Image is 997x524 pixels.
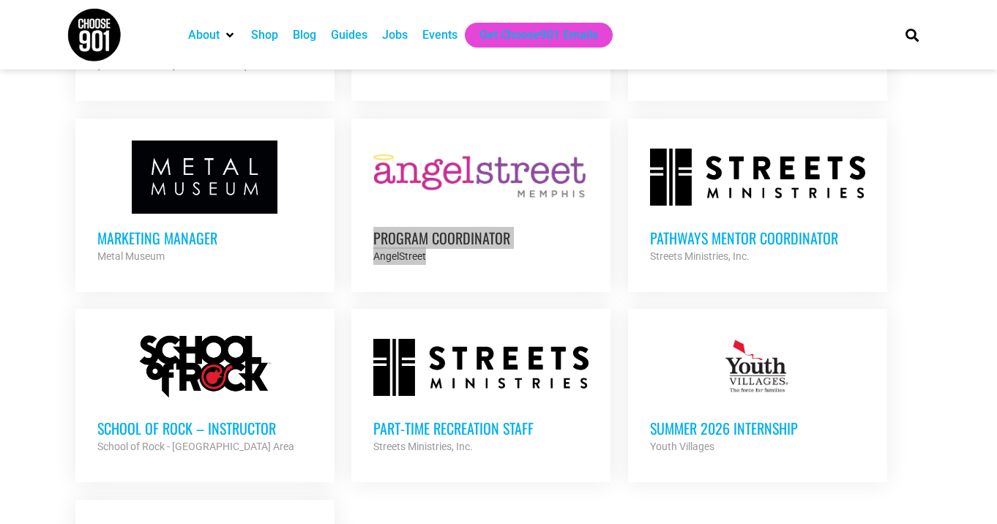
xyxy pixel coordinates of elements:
div: Search [900,23,925,47]
a: Pathways Mentor Coordinator Streets Ministries, Inc. [628,119,887,287]
div: About [181,23,244,48]
h3: Program Coordinator [373,228,589,247]
h3: Pathways Mentor Coordinator [650,228,865,247]
strong: Youth Villages [650,441,714,452]
a: Program Coordinator AngelStreet [351,119,610,287]
strong: Streets Ministries, Inc. [373,441,473,452]
a: Guides [331,26,367,44]
h3: Summer 2026 Internship [650,419,865,438]
h3: Part-time Recreation Staff [373,419,589,438]
h3: School of Rock – Instructor [97,419,313,438]
strong: School of Rock - [GEOGRAPHIC_DATA] Area [97,441,294,452]
a: Shop [251,26,278,44]
h3: Marketing Manager [97,228,313,247]
a: About [188,26,220,44]
strong: AngelStreet [373,250,426,262]
a: Summer 2026 Internship Youth Villages [628,309,887,477]
a: Blog [293,26,316,44]
a: School of Rock – Instructor School of Rock - [GEOGRAPHIC_DATA] Area [75,309,335,477]
a: Events [422,26,458,44]
a: Get Choose901 Emails [479,26,598,44]
a: Jobs [382,26,408,44]
a: Marketing Manager Metal Museum [75,119,335,287]
a: Part-time Recreation Staff Streets Ministries, Inc. [351,309,610,477]
strong: Metal Museum [97,250,165,262]
nav: Main nav [181,23,881,48]
strong: Streets Ministries, Inc. [650,250,750,262]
